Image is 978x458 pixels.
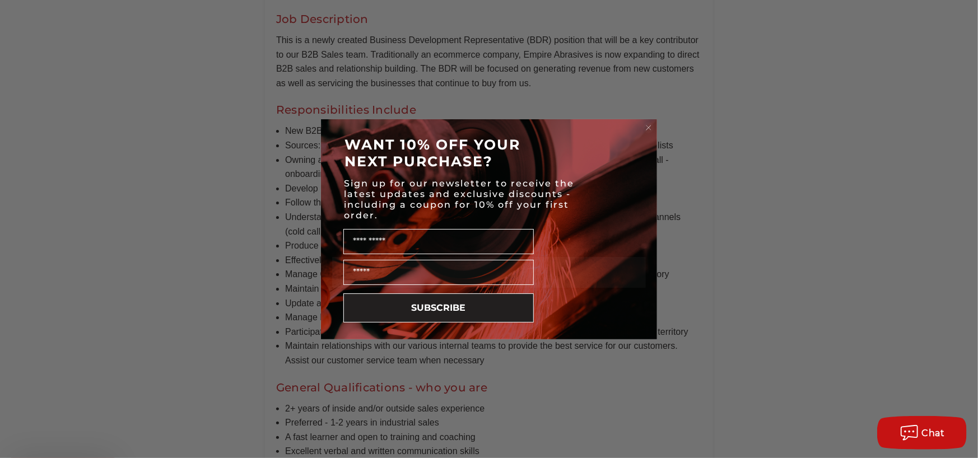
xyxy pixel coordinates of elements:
input: Email [343,260,534,285]
button: Chat [877,416,967,450]
span: Sign up for our newsletter to receive the latest updates and exclusive discounts - including a co... [344,178,574,221]
span: WANT 10% OFF YOUR NEXT PURCHASE? [344,136,520,170]
button: Close dialog [643,122,654,133]
span: Chat [922,428,945,438]
button: SUBSCRIBE [343,293,534,323]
